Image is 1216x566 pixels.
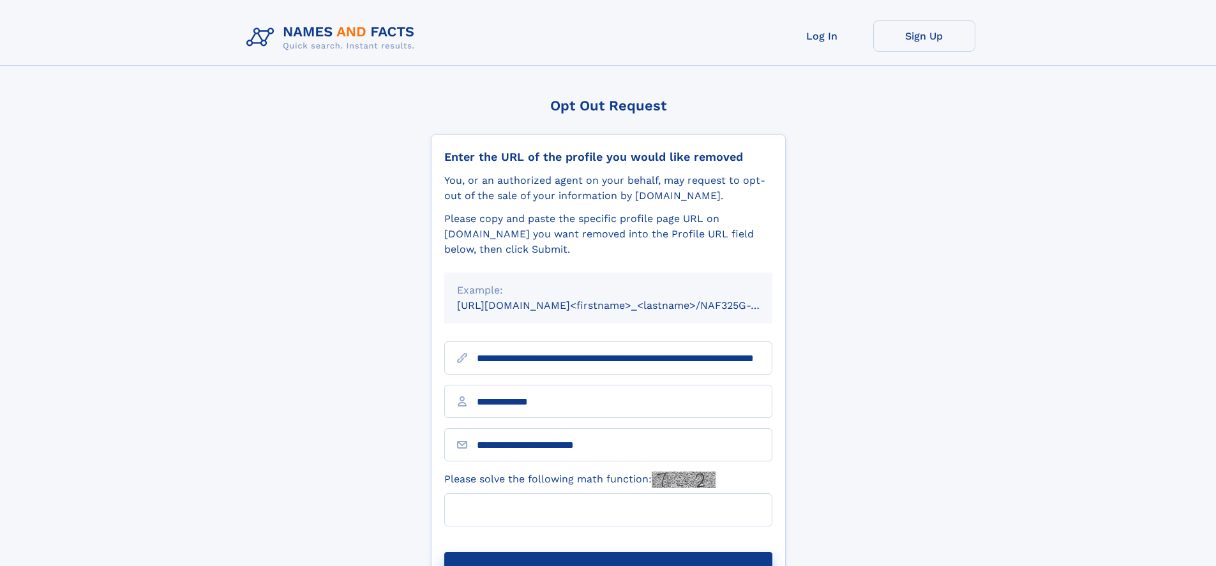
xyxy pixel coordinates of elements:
div: Example: [457,283,760,298]
small: [URL][DOMAIN_NAME]<firstname>_<lastname>/NAF325G-xxxxxxxx [457,299,797,311]
img: Logo Names and Facts [241,20,425,55]
div: Please copy and paste the specific profile page URL on [DOMAIN_NAME] you want removed into the Pr... [444,211,772,257]
div: Opt Out Request [431,98,786,114]
a: Sign Up [873,20,975,52]
a: Log In [771,20,873,52]
div: Enter the URL of the profile you would like removed [444,150,772,164]
label: Please solve the following math function: [444,472,716,488]
div: You, or an authorized agent on your behalf, may request to opt-out of the sale of your informatio... [444,173,772,204]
